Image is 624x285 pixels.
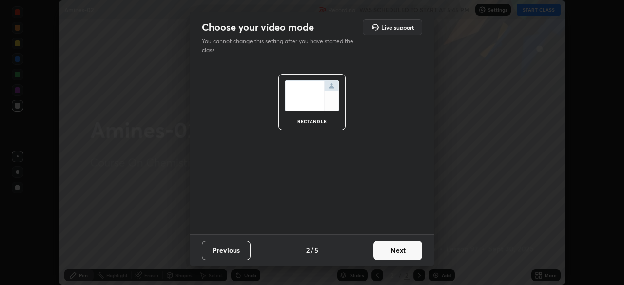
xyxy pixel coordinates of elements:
[285,80,339,111] img: normalScreenIcon.ae25ed63.svg
[314,245,318,255] h4: 5
[373,241,422,260] button: Next
[381,24,414,30] h5: Live support
[202,21,314,34] h2: Choose your video mode
[311,245,313,255] h4: /
[202,241,251,260] button: Previous
[202,37,360,55] p: You cannot change this setting after you have started the class
[306,245,310,255] h4: 2
[292,119,331,124] div: rectangle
